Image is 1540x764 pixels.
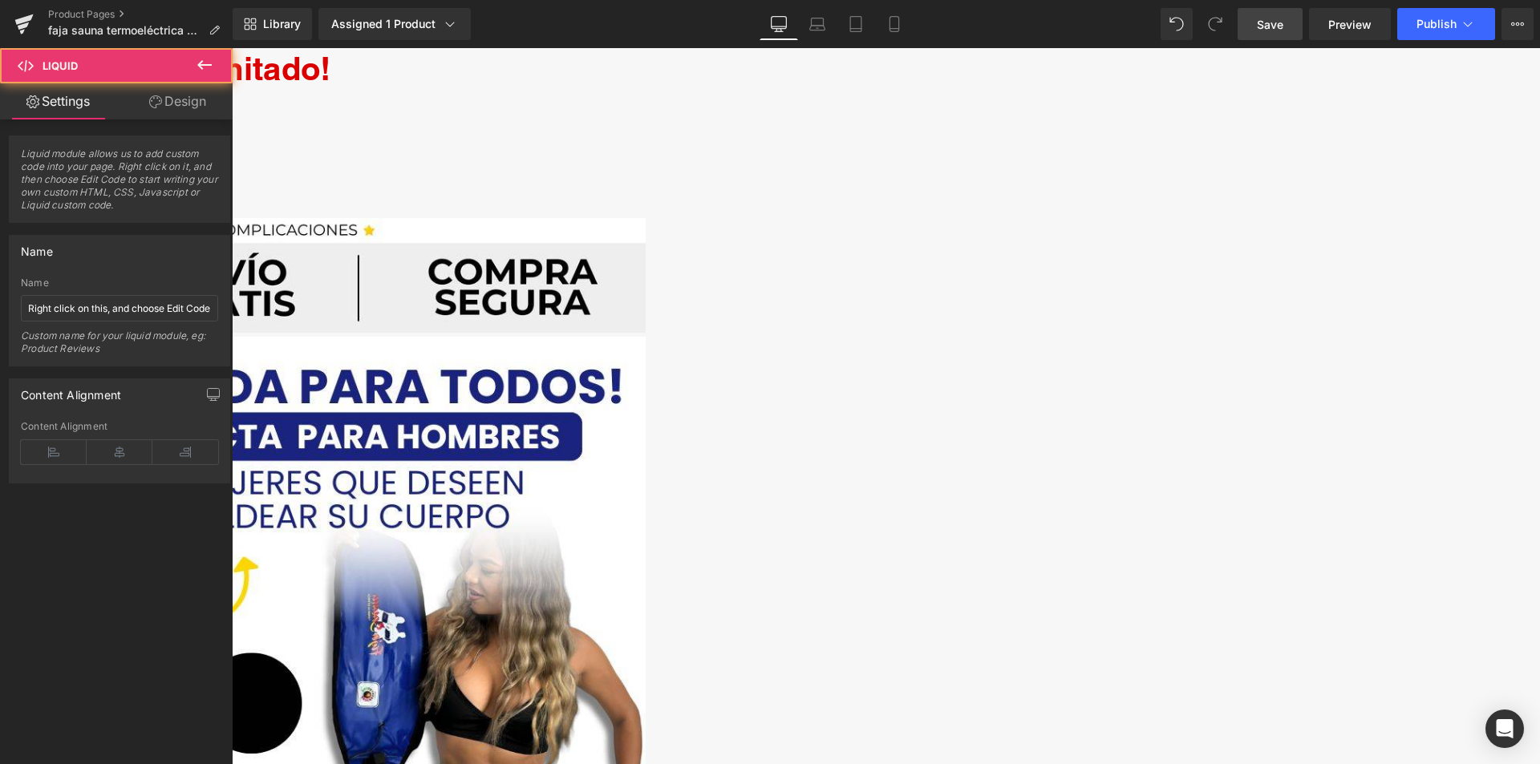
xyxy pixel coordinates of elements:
a: Product Pages [48,8,233,21]
div: Assigned 1 Product [331,16,458,32]
span: Liquid [43,59,78,72]
a: Mobile [875,8,914,40]
span: Library [263,17,301,31]
a: Design [120,83,236,119]
span: Preview [1328,16,1372,33]
button: Publish [1397,8,1495,40]
button: Undo [1161,8,1193,40]
div: Open Intercom Messenger [1485,709,1524,748]
span: faja sauna termoeléctrica nueva [48,24,202,37]
a: Tablet [837,8,875,40]
span: Save [1257,16,1283,33]
div: Custom name for your liquid module, eg: Product Reviews [21,329,218,366]
button: Redo [1199,8,1231,40]
button: More [1501,8,1534,40]
div: Content Alignment [21,379,121,402]
span: Liquid module allows us to add custom code into your page. Right click on it, and then choose Edi... [21,148,218,222]
a: Desktop [760,8,798,40]
a: Laptop [798,8,837,40]
div: Content Alignment [21,421,218,432]
a: New Library [233,8,312,40]
div: Name [21,277,218,289]
div: Name [21,236,53,258]
span: Publish [1416,18,1457,30]
a: Preview [1309,8,1391,40]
